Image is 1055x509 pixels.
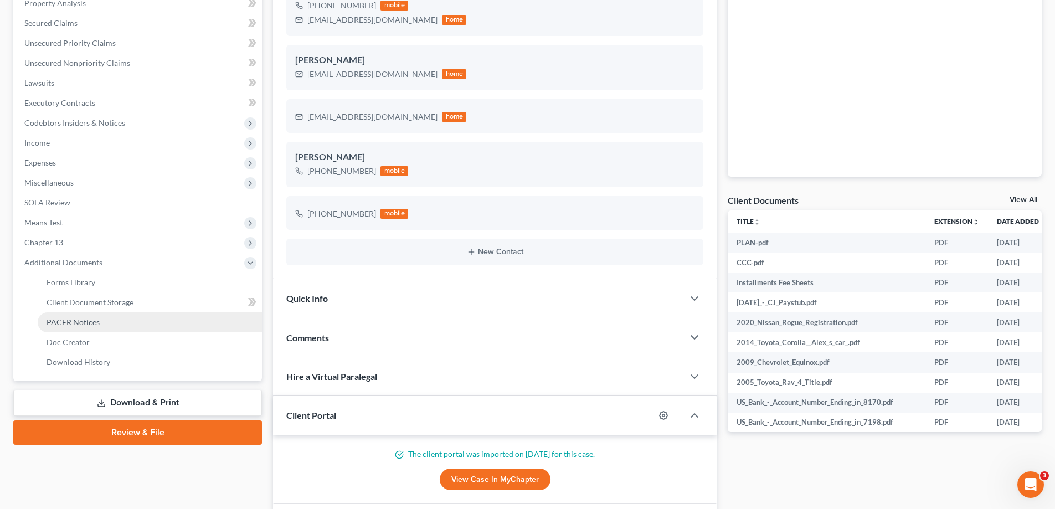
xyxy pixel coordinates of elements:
div: Client Documents [728,194,799,206]
span: Quick Info [286,293,328,304]
td: [DATE]_-_CJ_Paystub.pdf [728,292,925,312]
a: Executory Contracts [16,93,262,113]
iframe: Intercom live chat [1017,471,1044,498]
span: Hire a Virtual Paralegal [286,371,377,382]
div: [PERSON_NAME] [295,54,694,67]
a: Doc Creator [38,332,262,352]
a: Download & Print [13,390,262,416]
span: Lawsuits [24,78,54,88]
span: Unsecured Nonpriority Claims [24,58,130,68]
a: Download History [38,352,262,372]
span: Download History [47,357,110,367]
span: Codebtors Insiders & Notices [24,118,125,127]
span: Means Test [24,218,63,227]
a: Unsecured Priority Claims [16,33,262,53]
a: Titleunfold_more [737,217,760,225]
button: New Contact [295,248,694,256]
a: Review & File [13,420,262,445]
i: unfold_more [754,219,760,225]
td: US_Bank_-_Account_Number_Ending_in_7198.pdf [728,413,925,433]
td: PDF [925,292,988,312]
td: PDF [925,413,988,433]
a: View All [1010,196,1037,204]
span: Miscellaneous [24,178,74,187]
span: Expenses [24,158,56,167]
span: Additional Documents [24,258,102,267]
a: Client Document Storage [38,292,262,312]
i: expand_more [1040,219,1047,225]
td: 2009_Chevrolet_Equinox.pdf [728,352,925,372]
span: Secured Claims [24,18,78,28]
td: 2020_Nissan_Rogue_Registration.pdf [728,312,925,332]
p: The client portal was imported on [DATE] for this case. [286,449,703,460]
div: home [442,15,466,25]
td: 2005_Toyota_Rav_4_Title.pdf [728,373,925,393]
td: PDF [925,273,988,292]
td: PDF [925,393,988,413]
td: PLAN-pdf [728,233,925,253]
span: PACER Notices [47,317,100,327]
span: Unsecured Priority Claims [24,38,116,48]
td: 2014_Toyota_Corolla__Alex_s_car_.pdf [728,332,925,352]
span: 3 [1040,471,1049,480]
div: [PERSON_NAME] [295,151,694,164]
a: Unsecured Nonpriority Claims [16,53,262,73]
td: Installments Fee Sheets [728,273,925,292]
div: [PHONE_NUMBER] [307,166,376,177]
span: Executory Contracts [24,98,95,107]
span: Forms Library [47,277,95,287]
div: [EMAIL_ADDRESS][DOMAIN_NAME] [307,69,438,80]
td: PDF [925,332,988,352]
div: mobile [380,209,408,219]
div: home [442,112,466,122]
td: PDF [925,352,988,372]
td: PDF [925,312,988,332]
span: SOFA Review [24,198,70,207]
a: Extensionunfold_more [934,217,979,225]
span: Comments [286,332,329,343]
span: Client Portal [286,410,336,420]
div: [EMAIL_ADDRESS][DOMAIN_NAME] [307,14,438,25]
a: Date Added expand_more [997,217,1047,225]
div: [PHONE_NUMBER] [307,208,376,219]
td: PDF [925,253,988,273]
span: Doc Creator [47,337,90,347]
div: [EMAIL_ADDRESS][DOMAIN_NAME] [307,111,438,122]
a: Forms Library [38,273,262,292]
i: unfold_more [972,219,979,225]
div: mobile [380,1,408,11]
a: View Case in MyChapter [440,469,550,491]
a: Secured Claims [16,13,262,33]
td: CCC-pdf [728,253,925,273]
span: Client Document Storage [47,297,133,307]
td: PDF [925,373,988,393]
div: home [442,69,466,79]
span: Chapter 13 [24,238,63,247]
span: Income [24,138,50,147]
div: mobile [380,166,408,176]
td: PDF [925,233,988,253]
a: PACER Notices [38,312,262,332]
a: SOFA Review [16,193,262,213]
a: Lawsuits [16,73,262,93]
td: US_Bank_-_Account_Number_Ending_in_8170.pdf [728,393,925,413]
